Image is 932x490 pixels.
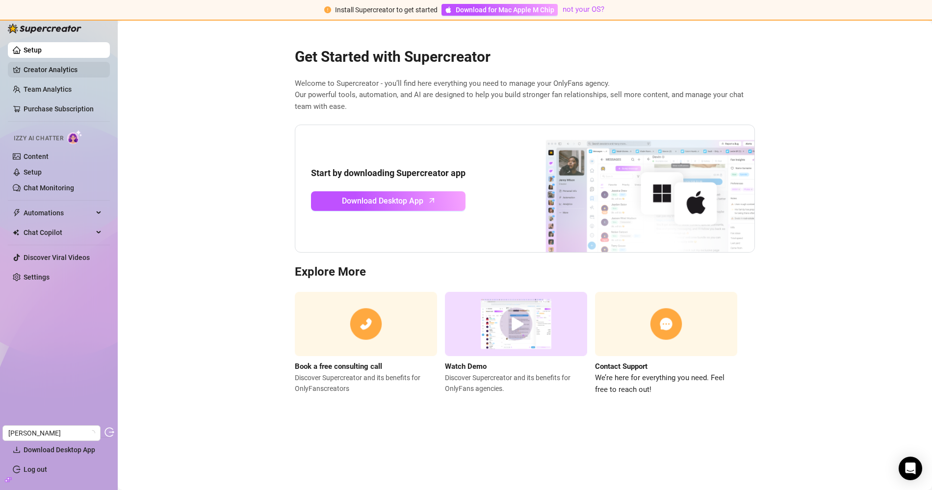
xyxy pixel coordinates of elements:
[24,46,42,54] a: Setup
[595,292,737,356] img: contact support
[24,168,42,176] a: Setup
[24,101,102,117] a: Purchase Subscription
[295,48,755,66] h2: Get Started with Supercreator
[456,4,554,15] span: Download for Mac Apple M Chip
[8,24,81,33] img: logo-BBDzfeDw.svg
[445,292,587,356] img: supercreator demo
[445,6,452,13] span: apple
[311,191,466,211] a: Download Desktop Apparrow-up
[24,254,90,261] a: Discover Viral Videos
[445,362,487,371] strong: Watch Demo
[67,130,82,144] img: AI Chatter
[311,168,466,178] strong: Start by downloading Supercreator app
[24,153,49,160] a: Content
[13,229,19,236] img: Chat Copilot
[295,292,437,395] a: Book a free consulting callDiscover Supercreator and its benefits for OnlyFanscreators
[595,362,647,371] strong: Contact Support
[335,6,438,14] span: Install Supercreator to get started
[8,426,95,440] span: L.S Everly
[13,209,21,217] span: thunderbolt
[5,476,12,483] span: build
[295,292,437,356] img: consulting call
[509,125,754,253] img: download app
[295,362,382,371] strong: Book a free consulting call
[595,372,737,395] span: We’re here for everything you need. Feel free to reach out!
[24,205,93,221] span: Automations
[24,184,74,192] a: Chat Monitoring
[24,85,72,93] a: Team Analytics
[104,427,114,437] span: logout
[899,457,922,480] div: Open Intercom Messenger
[13,446,21,454] span: download
[342,195,423,207] span: Download Desktop App
[88,429,96,437] span: loading
[24,225,93,240] span: Chat Copilot
[295,372,437,394] span: Discover Supercreator and its benefits for OnlyFans creators
[24,446,95,454] span: Download Desktop App
[445,372,587,394] span: Discover Supercreator and its benefits for OnlyFans agencies.
[24,62,102,77] a: Creator Analytics
[445,292,587,395] a: Watch DemoDiscover Supercreator and its benefits for OnlyFans agencies.
[295,78,755,113] span: Welcome to Supercreator - you’ll find here everything you need to manage your OnlyFans agency. Ou...
[441,4,558,16] a: Download for Mac Apple M Chip
[324,6,331,13] span: exclamation-circle
[24,273,50,281] a: Settings
[426,195,438,206] span: arrow-up
[295,264,755,280] h3: Explore More
[24,465,47,473] a: Log out
[14,134,63,143] span: Izzy AI Chatter
[563,5,604,14] a: not your OS?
